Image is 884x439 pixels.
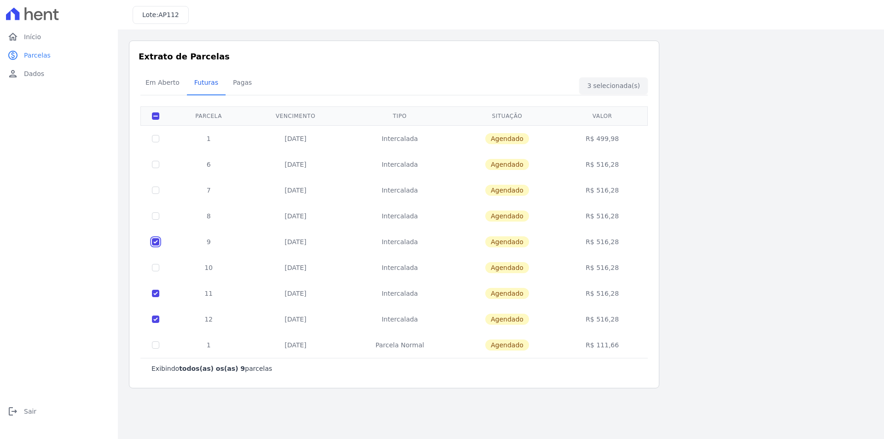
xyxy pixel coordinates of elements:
span: Agendado [485,185,529,196]
td: 8 [170,203,247,229]
i: home [7,31,18,42]
td: R$ 516,28 [559,255,646,281]
td: Intercalada [344,152,455,177]
h3: Lote: [142,10,179,20]
td: Parcela Normal [344,332,455,358]
td: R$ 516,28 [559,152,646,177]
td: [DATE] [247,125,344,152]
td: R$ 516,28 [559,306,646,332]
span: Agendado [485,288,529,299]
i: paid [7,50,18,61]
td: 12 [170,306,247,332]
a: homeInício [4,28,114,46]
td: Intercalada [344,125,455,152]
td: Intercalada [344,306,455,332]
td: R$ 516,28 [559,229,646,255]
td: R$ 516,28 [559,281,646,306]
a: Pagas [226,71,259,95]
a: paidParcelas [4,46,114,64]
td: [DATE] [247,229,344,255]
span: Agendado [485,339,529,351]
span: Dados [24,69,44,78]
td: Intercalada [344,281,455,306]
td: [DATE] [247,177,344,203]
span: Agendado [485,159,529,170]
p: Exibindo parcelas [151,364,272,373]
span: AP112 [158,11,179,18]
td: [DATE] [247,203,344,229]
h3: Extrato de Parcelas [139,50,650,63]
td: [DATE] [247,281,344,306]
td: 7 [170,177,247,203]
td: 1 [170,332,247,358]
td: Intercalada [344,177,455,203]
th: Parcela [170,106,247,125]
td: 11 [170,281,247,306]
span: Sair [24,407,36,416]
a: personDados [4,64,114,83]
td: [DATE] [247,255,344,281]
td: 9 [170,229,247,255]
td: 6 [170,152,247,177]
span: Em Aberto [140,73,185,92]
th: Valor [559,106,646,125]
td: Intercalada [344,229,455,255]
td: Intercalada [344,255,455,281]
td: 10 [170,255,247,281]
span: Agendado [485,211,529,222]
a: logoutSair [4,402,114,421]
td: [DATE] [247,306,344,332]
td: R$ 111,66 [559,332,646,358]
td: R$ 516,28 [559,177,646,203]
i: logout [7,406,18,417]
a: Em Aberto [138,71,187,95]
td: 1 [170,125,247,152]
td: R$ 499,98 [559,125,646,152]
i: person [7,68,18,79]
span: Pagas [227,73,257,92]
span: Agendado [485,314,529,325]
span: Agendado [485,262,529,273]
th: Situação [455,106,559,125]
b: todos(as) os(as) 9 [179,365,245,372]
span: Futuras [189,73,224,92]
span: Agendado [485,133,529,144]
span: Parcelas [24,51,51,60]
td: R$ 516,28 [559,203,646,229]
a: Futuras [187,71,226,95]
td: Intercalada [344,203,455,229]
td: [DATE] [247,332,344,358]
span: Início [24,32,41,41]
th: Tipo [344,106,455,125]
td: [DATE] [247,152,344,177]
span: Agendado [485,236,529,247]
th: Vencimento [247,106,344,125]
